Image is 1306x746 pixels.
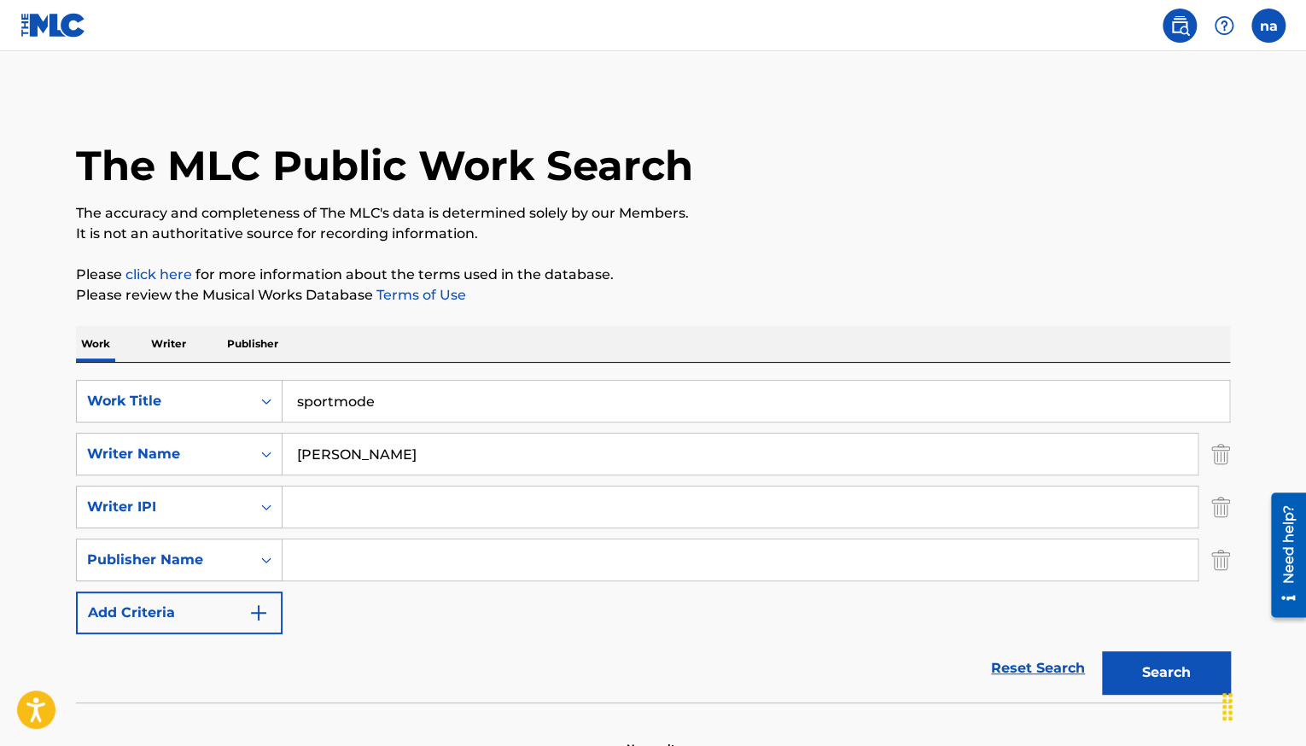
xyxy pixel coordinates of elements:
img: Delete Criterion [1211,539,1230,581]
iframe: Resource Center [1258,487,1306,624]
img: search [1169,15,1190,36]
p: Please for more information about the terms used in the database. [76,265,1230,285]
form: Search Form [76,380,1230,702]
img: help [1214,15,1234,36]
p: Work [76,326,115,362]
img: MLC Logo [20,13,86,38]
img: Delete Criterion [1211,433,1230,475]
iframe: Chat Widget [1221,664,1306,746]
img: 9d2ae6d4665cec9f34b9.svg [248,603,269,623]
div: Drag [1214,681,1241,732]
div: User Menu [1251,9,1286,43]
p: It is not an authoritative source for recording information. [76,224,1230,244]
a: Public Search [1163,9,1197,43]
div: Writer IPI [87,497,241,517]
p: Writer [146,326,191,362]
img: Delete Criterion [1211,486,1230,528]
div: Help [1207,9,1241,43]
div: Work Title [87,391,241,411]
a: Terms of Use [373,287,466,303]
p: The accuracy and completeness of The MLC's data is determined solely by our Members. [76,203,1230,224]
div: Writer Name [87,444,241,464]
button: Search [1102,651,1230,694]
h1: The MLC Public Work Search [76,140,693,191]
a: Reset Search [982,650,1093,687]
div: Publisher Name [87,550,241,570]
p: Publisher [222,326,283,362]
p: Please review the Musical Works Database [76,285,1230,306]
button: Add Criteria [76,592,283,634]
a: click here [125,266,192,283]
